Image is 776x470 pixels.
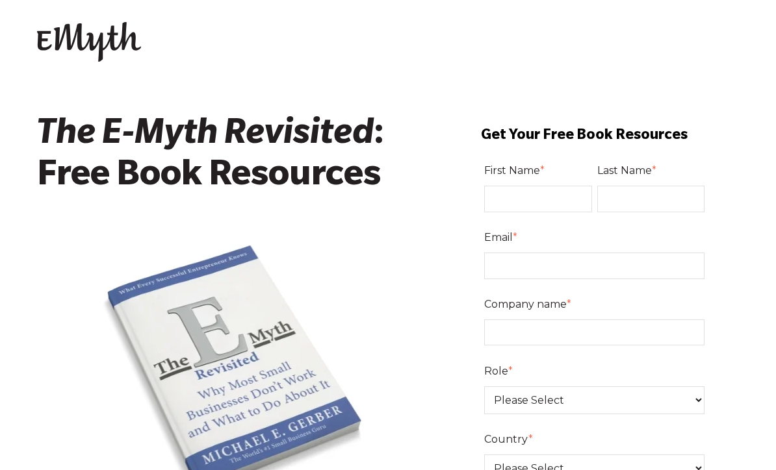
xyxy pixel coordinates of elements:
[455,127,739,147] h3: Get Your Free Book Resources
[484,164,540,177] span: First Name
[484,365,508,377] span: Role
[484,231,513,243] span: Email
[37,117,374,156] em: The E-Myth Revisited
[37,117,440,199] h2: : Free Book Resources
[37,22,141,62] img: EMyth
[711,408,776,470] iframe: Chat Widget
[597,164,652,177] span: Last Name
[484,433,528,445] span: Country
[484,298,567,310] span: Company name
